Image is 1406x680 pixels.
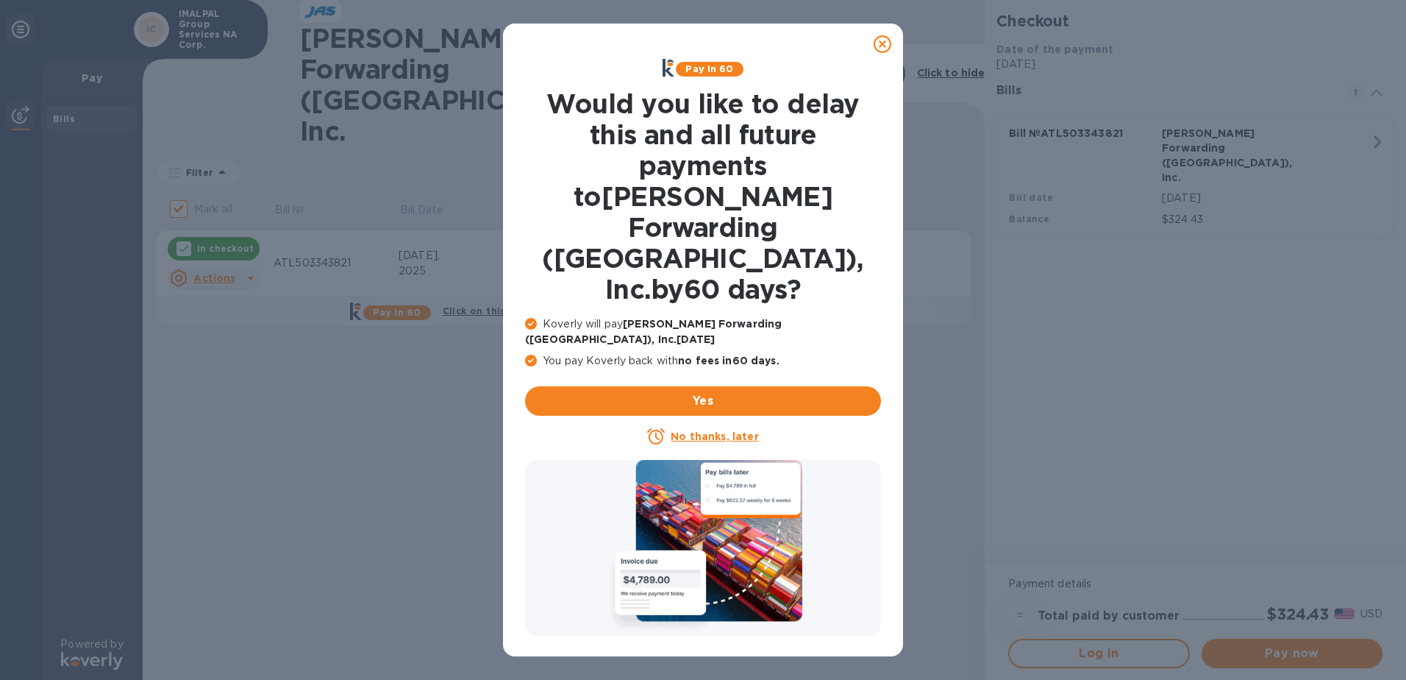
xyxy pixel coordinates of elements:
[685,63,733,74] b: Pay in 60
[525,353,881,369] p: You pay Koverly back with
[525,316,881,347] p: Koverly will pay
[525,386,881,416] button: Yes
[525,318,782,345] b: [PERSON_NAME] Forwarding ([GEOGRAPHIC_DATA]), Inc. [DATE]
[671,431,758,442] u: No thanks, later
[525,88,881,305] h1: Would you like to delay this and all future payments to [PERSON_NAME] Forwarding ([GEOGRAPHIC_DAT...
[537,392,869,410] span: Yes
[678,355,779,366] b: no fees in 60 days .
